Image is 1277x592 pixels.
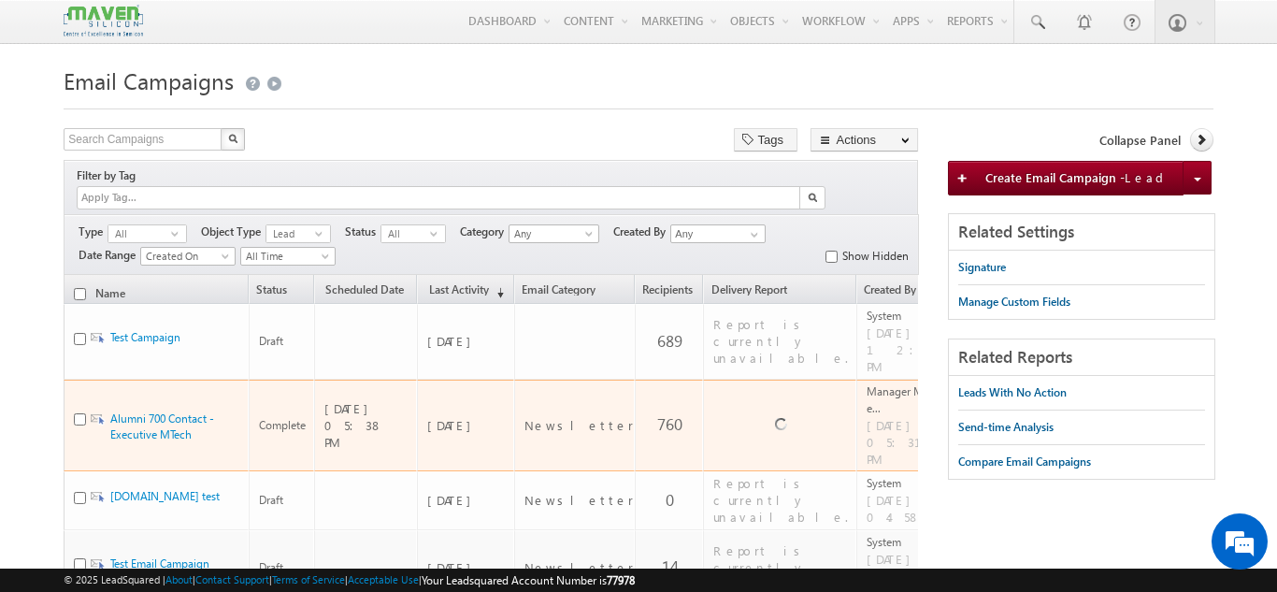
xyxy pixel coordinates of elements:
a: Alumni 700 Contact - Executive MTech [110,412,214,441]
a: Acceptable Use [348,573,419,585]
input: Type to Search [670,224,766,243]
input: Check all records [74,288,86,300]
button: Actions [811,128,918,152]
button: Tags [734,128,797,152]
span: Last Activity [424,284,489,296]
a: Contact Support [195,573,269,585]
img: Custom Logo [64,5,142,37]
a: Scheduled Date [315,284,416,303]
span: Your Leadsquared Account Number is [422,573,635,587]
span: select [171,229,186,238]
div: Filter by Tag [77,166,142,186]
span: Collapse Panel [1099,132,1181,149]
a: Name [89,286,135,300]
span: select [430,229,445,238]
span: [DATE] [427,559,506,576]
span: Type [79,224,108,240]
img: Search [808,193,817,202]
div: Leads With No Action [958,384,1067,401]
a: add Create Email Campaign -Lead [948,161,1184,195]
a: Compare Email Campaigns [958,445,1091,479]
span: [DATE] 05:38 PM [324,400,402,451]
span: Date Range [79,247,140,264]
span: Lead [1125,169,1170,185]
span: Created On [141,248,230,265]
span: © 2025 LeadSquared | | | | | [64,571,635,589]
a: Signature [958,251,1006,284]
span: Email Campaigns [64,65,234,95]
span: select [315,229,330,238]
span: Status [345,224,380,240]
span: Any [509,225,595,242]
div: Related Reports [949,339,1214,376]
label: Show Hidden [842,248,909,265]
a: Test Campaign [110,330,180,344]
a: Recipients [636,284,702,303]
img: Search [228,134,237,143]
div: System [867,308,951,325]
a: Status [250,284,313,303]
a: 760 [657,413,682,435]
span: [DATE] 04:58 PM [867,492,951,526]
span: Lead [266,225,315,242]
a: Created On [140,247,236,266]
a: Created By [857,284,957,303]
span: Draft [259,333,306,350]
span: Created By [613,224,670,240]
div: System [867,475,951,492]
div: System [867,534,951,551]
div: Manage Custom Fields [958,294,1070,310]
span: Created by (date) [864,284,948,296]
div: Send-time Analysis [958,419,1054,436]
a: Test Email Campaign [110,556,209,570]
input: Apply Tag... [79,190,191,206]
img: Loading ... [775,412,787,430]
span: [DATE] [427,492,506,509]
span: Category [460,224,509,240]
span: (sorted descending) [489,285,504,300]
a: Last Activity(sorted descending) [418,284,513,303]
span: [DATE] 12:53 PM [867,325,951,375]
div: Manager Marke... [867,383,951,417]
span: Delivery Report [711,284,805,296]
a: Show All Items [740,225,764,244]
div: Report is currently unavailable. [713,475,848,526]
span: 77978 [607,573,635,587]
span: Newsletter [524,492,634,509]
span: All [108,225,171,242]
div: Signature [958,259,1006,276]
span: Object Type [201,224,265,240]
span: All [381,225,430,242]
a: Send-time Analysis [958,411,1054,444]
a: All Time [240,247,336,266]
div: Compare Email Campaigns [958,454,1091,470]
span: Complete [259,417,306,434]
span: Scheduled Date [322,284,407,296]
img: add [956,172,970,183]
a: Terms of Service [272,573,345,585]
span: Draft [259,559,306,576]
a: 689 [657,330,682,352]
span: Newsletter [524,417,634,434]
span: All Time [241,248,330,265]
span: [DATE] [427,417,506,434]
div: Report is currently unavailable. [713,316,848,367]
a: 0 [666,489,674,511]
a: Leads With No Action [958,376,1067,410]
span: [DATE] 05:31 PM [867,417,951,468]
a: Any [509,224,599,243]
a: [DOMAIN_NAME] test [110,489,220,503]
a: About [165,573,193,585]
a: 14 [662,556,679,577]
div: Related Settings [949,214,1214,251]
a: Manage Custom Fields [958,285,1070,319]
span: Email Category [522,284,615,296]
span: Newsletter [524,559,634,576]
span: Create Email Campaign - [985,169,1170,185]
span: Draft [259,492,306,509]
span: [DATE] [427,333,506,350]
